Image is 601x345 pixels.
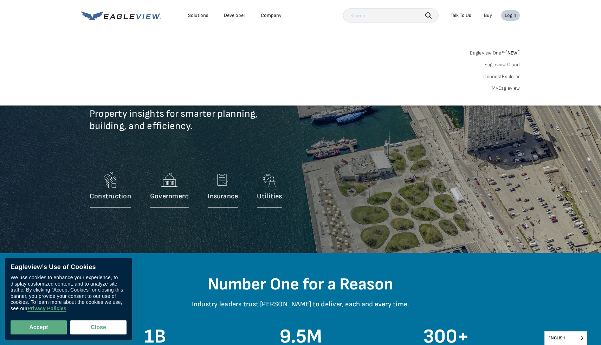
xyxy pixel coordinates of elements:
[70,320,127,334] button: Close
[27,306,66,312] a: Privacy Policies
[95,300,506,319] p: Industry leaders trust [PERSON_NAME] to deliver, each and every time.
[483,74,520,80] a: ConnectExplorer
[343,8,439,23] input: Search
[208,192,238,201] p: Insurance
[11,263,127,271] div: Eagleview’s Use of Cookies
[257,192,282,201] p: Utilities
[208,169,238,211] a: Insurance
[11,320,67,334] button: Accept
[470,48,520,56] a: Eagleview One™*NEW*
[90,192,131,201] p: Construction
[90,108,343,143] p: Property insights for smarter planning, building, and efficiency.
[150,169,189,211] a: Government
[451,12,471,19] div: Talk To Us
[150,192,189,201] p: Government
[261,12,282,19] div: Company
[257,169,282,211] a: Utilities
[90,169,131,211] a: Construction
[11,275,127,312] div: We use cookies to enhance your experience, to display customized content, and to analyze site tra...
[188,12,208,19] div: Solutions
[505,50,520,56] span: NEW
[95,274,506,295] h2: Number One for a Reason
[492,85,520,91] a: MyEagleview
[484,12,492,19] a: Buy
[544,331,587,345] aside: Language selected: English
[484,62,520,68] a: Eagleview Cloud
[224,12,245,19] a: Developer
[505,12,516,19] div: Login
[545,332,587,345] span: English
